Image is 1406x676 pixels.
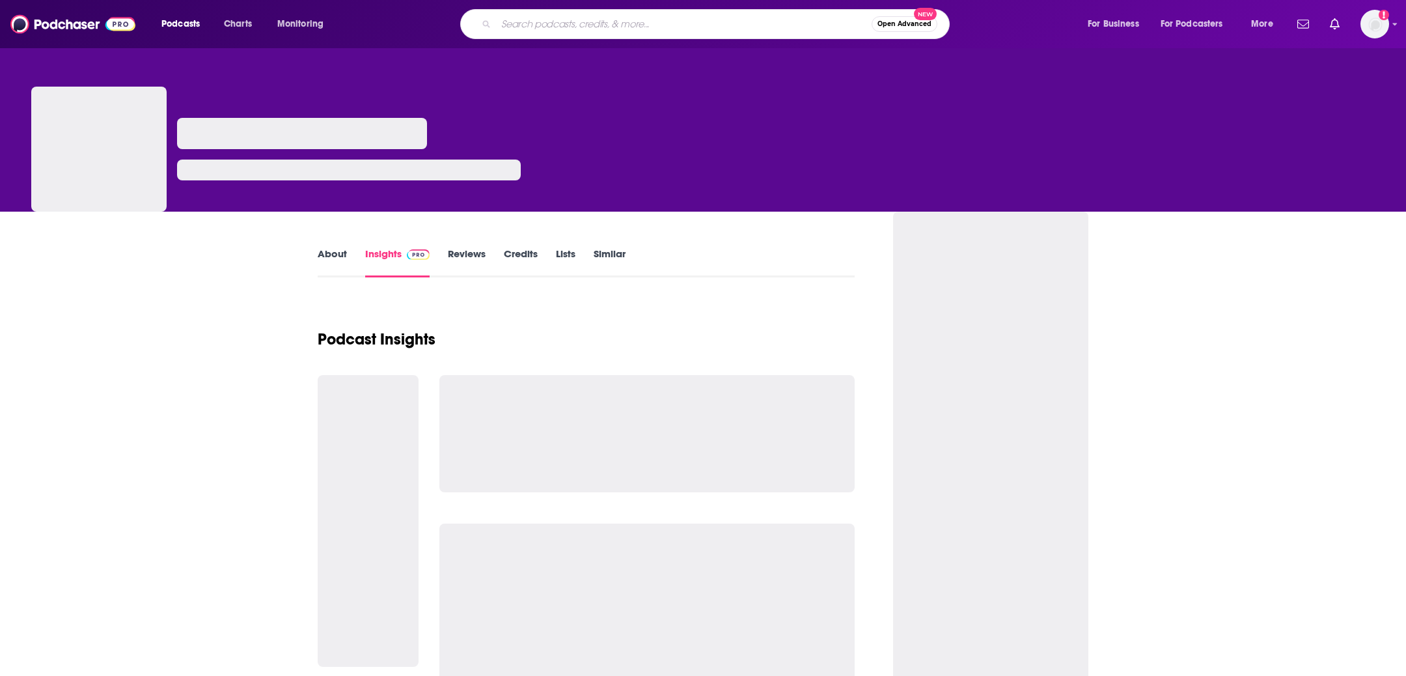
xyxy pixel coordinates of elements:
[556,247,575,277] a: Lists
[496,14,872,35] input: Search podcasts, credits, & more...
[504,247,538,277] a: Credits
[1251,15,1273,33] span: More
[1242,14,1289,35] button: open menu
[1161,15,1223,33] span: For Podcasters
[473,9,962,39] div: Search podcasts, credits, & more...
[872,16,937,32] button: Open AdvancedNew
[215,14,260,35] a: Charts
[1079,14,1155,35] button: open menu
[877,21,931,27] span: Open Advanced
[1292,13,1314,35] a: Show notifications dropdown
[1360,10,1389,38] span: Logged in as FIREPodchaser25
[10,12,135,36] img: Podchaser - Follow, Share and Rate Podcasts
[1360,10,1389,38] img: User Profile
[594,247,626,277] a: Similar
[1379,10,1389,20] svg: Add a profile image
[914,8,937,20] span: New
[407,249,430,260] img: Podchaser Pro
[277,15,324,33] span: Monitoring
[161,15,200,33] span: Podcasts
[318,247,347,277] a: About
[318,330,435,349] h1: Podcast Insights
[1152,14,1242,35] button: open menu
[1325,13,1345,35] a: Show notifications dropdown
[1088,15,1139,33] span: For Business
[365,247,430,277] a: InsightsPodchaser Pro
[448,247,486,277] a: Reviews
[224,15,252,33] span: Charts
[152,14,217,35] button: open menu
[268,14,340,35] button: open menu
[1360,10,1389,38] button: Show profile menu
